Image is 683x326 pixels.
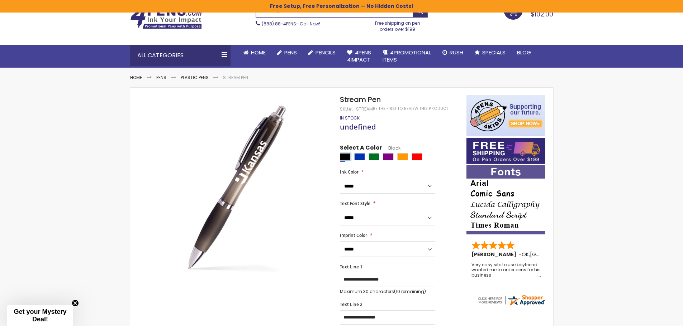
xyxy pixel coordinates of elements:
[238,45,271,60] a: Home
[511,45,537,60] a: Blog
[340,115,360,121] span: In stock
[340,264,362,270] span: Text Line 1
[340,106,353,112] strong: SKU
[437,45,469,60] a: Rush
[340,94,381,104] span: Stream Pen
[466,165,545,234] img: font-personalization-examples
[383,153,394,160] div: Purple
[531,10,553,19] span: $102.00
[477,294,546,307] img: 4pens.com widget logo
[477,302,546,308] a: 4pens.com certificate URL
[340,144,382,154] span: Select A Color
[262,21,320,27] span: - Call Now!
[373,106,448,111] a: Be the first to review this product
[181,74,209,81] a: Plastic Pens
[316,49,336,56] span: Pencils
[517,49,531,56] span: Blog
[251,49,266,56] span: Home
[347,49,371,63] span: 4Pens 4impact
[412,153,422,160] div: Red
[369,153,379,160] div: Green
[72,300,79,307] button: Close teaser
[367,18,428,32] div: Free shipping on pen orders over $199
[340,200,370,206] span: Text Font Style
[340,115,360,121] div: Availability
[519,251,583,258] span: - ,
[340,301,362,307] span: Text Line 2
[130,45,231,66] div: All Categories
[156,74,166,81] a: Pens
[471,251,519,258] span: [PERSON_NAME]
[341,45,377,68] a: 4Pens4impact
[482,49,506,56] span: Specials
[530,251,583,258] span: [GEOGRAPHIC_DATA]
[471,262,541,278] div: Very easy site to use boyfriend wanted me to order pens for his business
[262,21,296,27] a: (888) 88-4PENS
[223,75,248,81] li: Stream Pen
[7,305,73,326] div: Get your Mystery Deal!Close teaser
[397,153,408,160] div: Orange
[382,145,400,151] span: Black
[394,288,426,295] span: (10 remaining)
[377,45,437,68] a: 4PROMOTIONALITEMS
[466,138,545,164] img: Free shipping on orders over $199
[271,45,303,60] a: Pens
[354,153,365,160] div: Blue
[340,122,376,132] span: undefined
[130,6,202,29] img: 4Pens Custom Pens and Promotional Products
[466,95,545,136] img: 4pens 4 kids
[14,308,66,323] span: Get your Mystery Deal!
[284,49,297,56] span: Pens
[340,153,351,160] div: Black
[340,232,367,238] span: Imprint Color
[340,169,359,175] span: Ink Color
[383,49,431,63] span: 4PROMOTIONAL ITEMS
[356,106,373,112] div: Stream
[340,289,435,295] p: Maximum 30 characters
[469,45,511,60] a: Specials
[303,45,341,60] a: Pencils
[130,74,142,81] a: Home
[450,49,463,56] span: Rush
[144,94,331,280] img: black-4pg-5265-stream-pen-new_copy.jpg
[522,251,529,258] span: OK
